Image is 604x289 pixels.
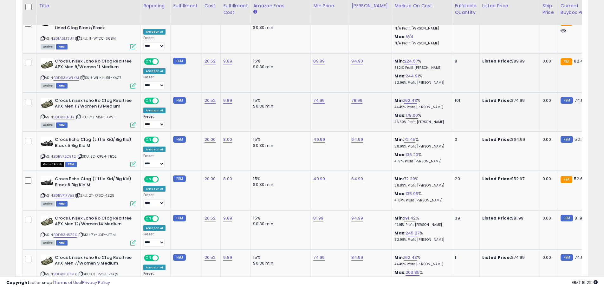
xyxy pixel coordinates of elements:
span: OFF [158,177,168,182]
b: Crocs Unisex Echo Ro Clog Realtree APX Men 7/Women 9 Medium [55,255,132,268]
span: OFF [158,137,168,143]
div: $0.30 min [253,260,306,266]
a: 20.00 [205,176,216,182]
a: 72.45 [404,136,415,143]
div: % [394,58,447,70]
a: 136.20 [406,152,418,158]
p: 52.96% Profit [PERSON_NAME] [394,81,447,85]
div: ASIN: [41,215,136,245]
img: 41cLoe8dumL._SL40_.jpg [41,98,53,110]
div: $89.99 [482,58,535,64]
img: 41hqLrSYN9L._SL40_.jpg [41,137,53,149]
div: 20 [455,176,474,182]
div: Cost [205,3,218,9]
div: % [394,191,447,203]
div: $0.30 min [253,64,306,70]
div: $0.30 min [253,182,306,187]
a: 81.99 [313,215,323,221]
b: Crocs Unisex Echo Ro Clog Realtree APX Men 11/Women 13 Medium [55,98,132,111]
a: 64.99 [351,176,363,182]
div: Preset: [143,75,166,89]
div: 101 [455,98,474,103]
b: Listed Price: [482,254,511,260]
p: 44.45% Profit [PERSON_NAME] [394,105,447,109]
a: 8.00 [223,136,232,143]
div: $74.99 [482,98,535,103]
span: ON [145,255,153,260]
a: 224.57 [404,58,418,64]
div: Fulfillment [173,3,199,9]
a: 94.99 [351,215,363,221]
a: B0DR3MWLKM [54,75,79,81]
div: Amazon AI [143,265,166,270]
a: 20.52 [205,254,216,261]
b: Crocs Men's and Women's Classic Lined Clog Black/Black [55,19,132,32]
span: | SKU: 7Y-UX1Y-JTEM [78,232,116,237]
b: Max: [394,230,406,236]
span: All listings that are currently out of stock and unavailable for purchase on Amazon [41,162,64,167]
div: 0.00 [542,215,553,221]
div: ASIN: [41,98,136,127]
p: 52.98% Profit [PERSON_NAME] [394,238,447,242]
div: Title [39,3,138,9]
b: Max: [394,73,406,79]
b: Crocs Unisex Echo Ro Clog Realtree APX Men 9/Women 11 Medium [55,58,132,72]
div: 11 [455,255,474,260]
span: ON [145,177,153,182]
a: 9.89 [223,254,232,261]
small: FBM [561,254,573,261]
span: All listings currently available for purchase on Amazon [41,44,55,49]
span: FBM [65,162,77,167]
small: FBM [173,175,185,182]
div: ASIN: [41,137,136,166]
span: FBM [56,240,68,246]
a: 191.42 [404,215,416,221]
a: 9.89 [223,215,232,221]
span: ON [145,137,153,143]
a: 179.00 [406,112,418,119]
span: | SKU: 7Q-M5NL-GW11 [75,115,115,120]
b: Listed Price: [482,58,511,64]
span: FBM [56,44,68,49]
div: 0.00 [542,137,553,142]
a: 74.99 [313,97,325,104]
b: Listed Price: [482,136,511,142]
p: 41.91% Profit [PERSON_NAME] [394,159,447,164]
img: 41hqLrSYN9L._SL40_.jpg [41,176,53,189]
small: Amazon Fees. [253,9,257,15]
div: seller snap | | [6,280,110,286]
p: 28.99% Profit [PERSON_NAME] [394,144,447,149]
small: FBM [561,136,573,143]
b: Max: [394,269,406,275]
a: 8.00 [223,176,232,182]
b: Min: [394,176,404,182]
a: 84.99 [351,254,363,261]
a: 78.99 [351,97,362,104]
small: FBM [173,136,185,143]
div: Ship Price [542,3,555,16]
small: FBM [173,97,185,104]
a: 72.20 [404,176,415,182]
small: FBM [173,254,185,261]
span: All listings currently available for purchase on Amazon [41,83,55,89]
div: $81.99 [482,215,535,221]
b: Listed Price: [482,215,511,221]
p: 47.91% Profit [PERSON_NAME] [394,223,447,227]
span: 82.47 [574,58,585,64]
b: Min: [394,136,404,142]
div: 0.00 [542,255,553,260]
div: Preset: [143,115,166,129]
p: N/A Profit [PERSON_NAME] [394,41,447,46]
div: $74.99 [482,255,535,260]
div: % [394,113,447,124]
small: FBM [561,97,573,104]
a: 135.95 [406,191,418,197]
span: 2025-10-13 16:22 GMT [572,279,598,286]
div: % [394,255,447,266]
p: 51.21% Profit [PERSON_NAME] [394,66,447,70]
span: | SKU: IT-WTDC-36BM [75,36,116,41]
a: N/A [406,34,413,40]
div: $0.30 min [253,221,306,227]
a: B0DR3LN1JY [54,115,75,120]
div: $52.67 [482,176,535,182]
